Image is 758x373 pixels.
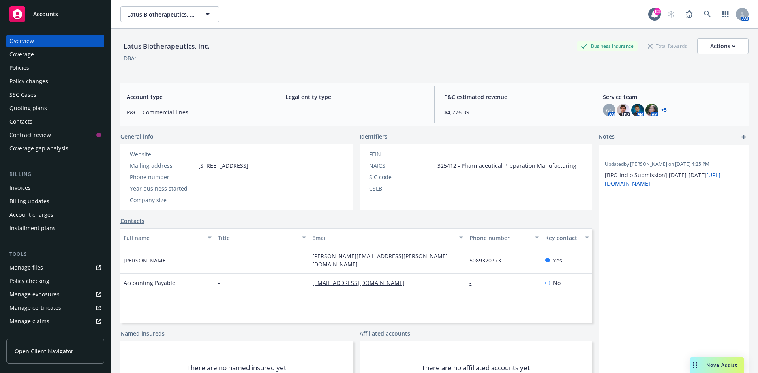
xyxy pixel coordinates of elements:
div: Total Rewards [644,41,691,51]
div: Policies [9,62,29,74]
div: Drag to move [690,357,700,373]
div: Policy changes [9,75,48,88]
div: Coverage gap analysis [9,142,68,155]
img: photo [645,104,658,116]
div: Phone number [130,173,195,181]
a: Billing updates [6,195,104,208]
button: Key contact [542,228,592,247]
div: SSC Cases [9,88,36,101]
div: Manage certificates [9,302,61,314]
div: Coverage [9,48,34,61]
span: Legal entity type [285,93,425,101]
span: General info [120,132,154,141]
span: Yes [553,256,562,264]
div: 63 [654,8,661,15]
button: Latus Biotherapeutics, Inc. [120,6,219,22]
a: [PERSON_NAME][EMAIL_ADDRESS][PERSON_NAME][DOMAIN_NAME] [312,252,448,268]
div: Business Insurance [577,41,638,51]
a: Coverage gap analysis [6,142,104,155]
span: There are no affiliated accounts yet [422,363,530,373]
div: Key contact [545,234,580,242]
a: Report a Bug [681,6,697,22]
a: +5 [661,108,667,112]
a: Account charges [6,208,104,221]
div: Latus Biotherapeutics, Inc. [120,41,213,51]
span: Accounts [33,11,58,17]
a: Manage certificates [6,302,104,314]
a: Manage BORs [6,328,104,341]
span: - [198,184,200,193]
span: 325412 - Pharmaceutical Preparation Manufacturing [437,161,576,170]
div: Website [130,150,195,158]
div: NAICS [369,161,434,170]
a: Switch app [718,6,734,22]
span: Open Client Navigator [15,347,73,355]
button: Actions [697,38,749,54]
div: Overview [9,35,34,47]
a: Search [700,6,715,22]
a: Affiliated accounts [360,329,410,337]
a: Contacts [6,115,104,128]
div: CSLB [369,184,434,193]
span: Nova Assist [706,362,737,368]
span: - [218,256,220,264]
a: Contract review [6,129,104,141]
div: Phone number [469,234,530,242]
span: Accounting Payable [124,279,175,287]
span: - [437,150,439,158]
button: Email [309,228,466,247]
span: P&C - Commercial lines [127,108,266,116]
div: Contacts [9,115,32,128]
a: Quoting plans [6,102,104,114]
span: Manage exposures [6,288,104,301]
a: Named insureds [120,329,165,337]
span: Updated by [PERSON_NAME] on [DATE] 4:25 PM [605,161,742,168]
a: [EMAIL_ADDRESS][DOMAIN_NAME] [312,279,411,287]
div: Manage claims [9,315,49,328]
a: - [198,150,200,158]
div: Email [312,234,454,242]
span: [PERSON_NAME] [124,256,168,264]
div: Mailing address [130,161,195,170]
a: Policies [6,62,104,74]
img: photo [631,104,644,116]
div: Invoices [9,182,31,194]
span: - [437,184,439,193]
button: Full name [120,228,215,247]
button: Nova Assist [690,357,744,373]
span: Identifiers [360,132,387,141]
span: AG [606,106,613,114]
div: Quoting plans [9,102,47,114]
div: Manage exposures [9,288,60,301]
a: Policy checking [6,275,104,287]
a: Contacts [120,217,144,225]
div: -Updatedby [PERSON_NAME] on [DATE] 4:25 PM[BPO Indio Submission] [DATE]-[DATE][URL][DOMAIN_NAME] [599,145,749,194]
div: DBA: - [124,54,138,62]
span: No [553,279,561,287]
div: Billing [6,171,104,178]
a: SSC Cases [6,88,104,101]
a: Accounts [6,3,104,25]
div: SIC code [369,173,434,181]
a: Invoices [6,182,104,194]
span: - [605,151,722,159]
div: Contract review [9,129,51,141]
span: [STREET_ADDRESS] [198,161,248,170]
div: Account charges [9,208,53,221]
a: Coverage [6,48,104,61]
span: Notes [599,132,615,142]
a: 5089320773 [469,257,507,264]
div: Actions [710,39,735,54]
span: Service team [603,93,742,101]
div: Manage files [9,261,43,274]
a: add [739,132,749,142]
button: Phone number [466,228,542,247]
div: Title [218,234,297,242]
div: Company size [130,196,195,204]
div: Tools [6,250,104,258]
span: - [198,196,200,204]
a: Overview [6,35,104,47]
a: Manage files [6,261,104,274]
span: $4,276.39 [444,108,584,116]
div: Full name [124,234,203,242]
